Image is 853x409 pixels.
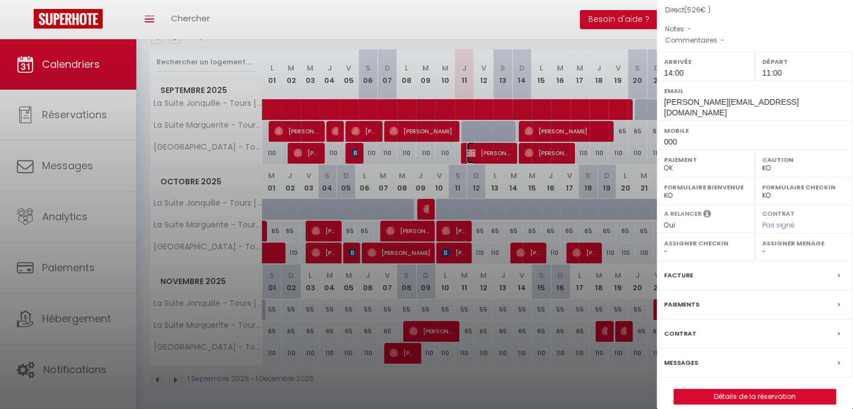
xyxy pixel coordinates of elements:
[665,35,845,46] p: Commentaires :
[762,182,846,193] label: Formulaire Checkin
[762,68,782,77] span: 11:00
[664,209,702,219] label: A relancer
[762,209,795,216] label: Contrat
[665,5,845,16] div: Direct
[664,357,698,369] label: Messages
[762,220,795,230] span: Pas signé
[762,238,846,249] label: Assigner Menage
[9,4,43,38] button: Ouvrir le widget de chat LiveChat
[762,154,846,165] label: Caution
[703,209,711,221] i: Sélectionner OUI si vous souhaiter envoyer les séquences de messages post-checkout
[664,56,748,67] label: Arrivée
[762,56,846,67] label: Départ
[664,238,748,249] label: Assigner Checkin
[664,85,846,96] label: Email
[664,328,697,340] label: Contrat
[664,68,684,77] span: 14:00
[664,182,748,193] label: Formulaire Bienvenue
[721,35,725,45] span: -
[664,97,799,117] span: [PERSON_NAME][EMAIL_ADDRESS][DOMAIN_NAME]
[664,154,748,165] label: Paiement
[674,389,836,404] a: Détails de la réservation
[688,24,691,34] span: -
[664,137,677,146] span: 000
[684,5,711,15] span: ( € )
[687,5,700,15] span: 526
[674,389,836,405] button: Détails de la réservation
[664,269,693,281] label: Facture
[665,24,845,35] p: Notes :
[664,125,846,136] label: Mobile
[664,299,699,310] label: Paiements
